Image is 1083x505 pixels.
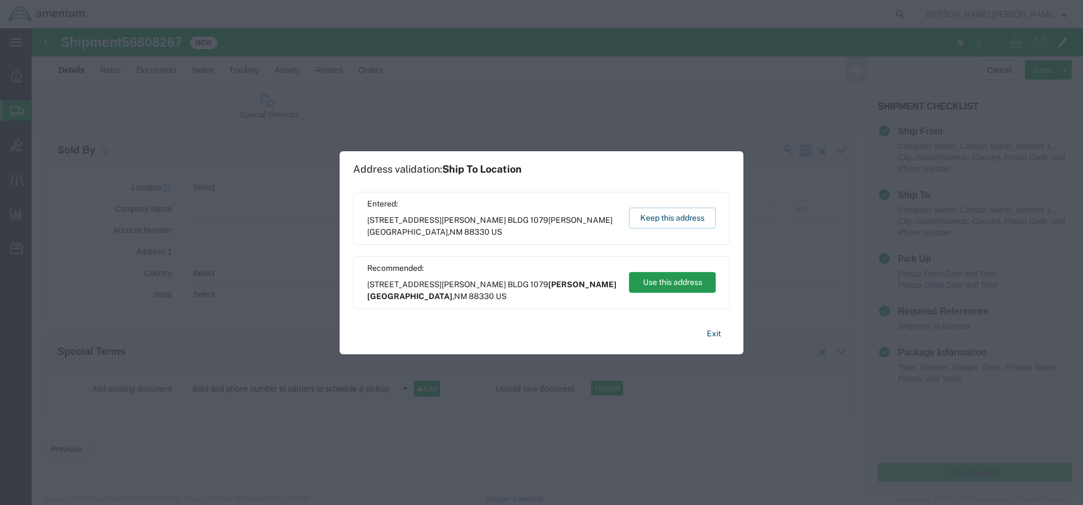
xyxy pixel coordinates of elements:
[353,163,522,175] h1: Address validation:
[698,324,730,344] button: Exit
[367,198,618,210] span: Entered:
[367,280,617,301] span: [PERSON_NAME][GEOGRAPHIC_DATA]
[629,272,716,293] button: Use this address
[454,292,467,301] span: NM
[442,163,522,175] span: Ship To Location
[469,292,494,301] span: 88330
[491,227,502,236] span: US
[450,227,463,236] span: NM
[367,216,613,236] span: [PERSON_NAME][GEOGRAPHIC_DATA]
[367,279,618,302] span: [STREET_ADDRESS][PERSON_NAME] BLDG 1079 ,
[629,208,716,229] button: Keep this address
[496,292,507,301] span: US
[464,227,490,236] span: 88330
[367,214,618,238] span: [STREET_ADDRESS][PERSON_NAME] BLDG 1079 ,
[367,262,618,274] span: Recommended:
